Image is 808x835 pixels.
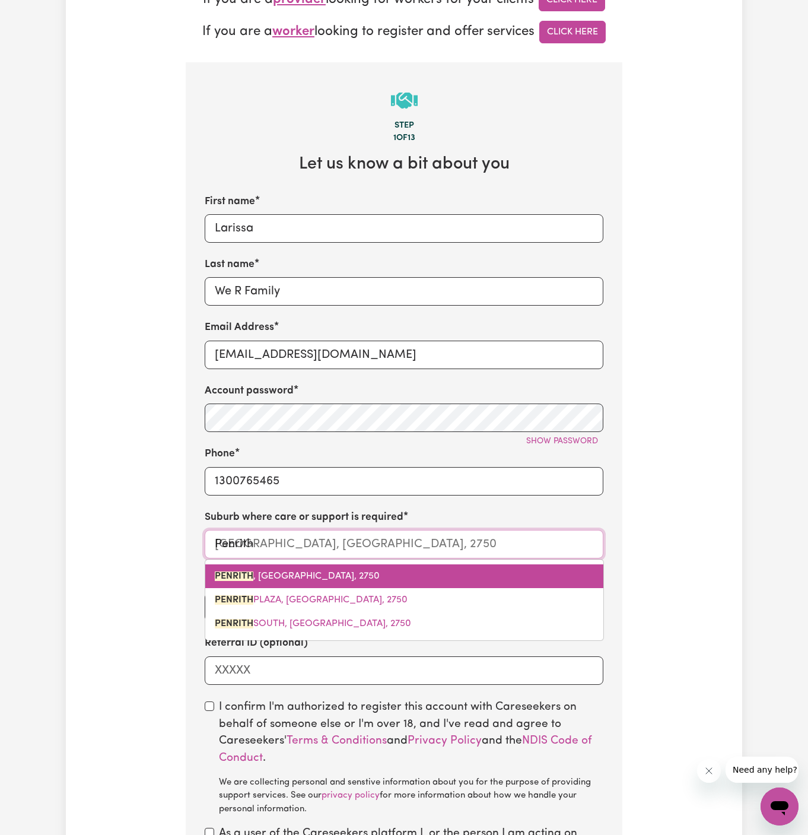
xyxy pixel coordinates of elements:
[205,467,603,496] input: e.g. 0412 345 678
[186,21,622,43] p: If you are a looking to register and offer services
[205,277,603,306] input: e.g. Rigg
[521,432,603,450] button: Show password
[322,791,380,800] a: privacy policy
[205,636,308,651] label: Referral ID (optional)
[526,437,598,446] span: Show password
[539,21,606,43] a: Click Here
[408,735,482,747] a: Privacy Policy
[205,194,255,209] label: First name
[697,759,721,783] iframe: Close message
[205,214,603,243] input: e.g. Diana
[205,132,603,145] div: 1 of 13
[205,320,274,335] label: Email Address
[205,530,603,558] input: e.g. North Bondi, New South Wales
[287,735,387,747] a: Terms & Conditions
[205,559,604,641] div: menu-options
[205,446,235,462] label: Phone
[205,510,403,525] label: Suburb where care or support is required
[215,595,408,605] span: PLAZA, [GEOGRAPHIC_DATA], 2750
[205,383,294,399] label: Account password
[205,656,603,685] input: XXXXX
[761,788,799,826] iframe: Button to launch messaging window
[215,572,380,581] span: , [GEOGRAPHIC_DATA], 2750
[205,119,603,132] div: Step
[205,154,603,175] h2: Let us know a bit about you
[215,595,253,605] mark: PENRITH
[726,757,799,783] iframe: Message from company
[215,619,411,628] span: SOUTH, [GEOGRAPHIC_DATA], 2750
[205,564,603,588] a: PENRITH, New South Wales, 2750
[219,776,603,817] div: We are collecting personal and senstive information about you for the purpose of providing suppor...
[215,572,253,581] mark: PENRITH
[205,588,603,612] a: PENRITH PLAZA, New South Wales, 2750
[272,25,314,39] span: worker
[205,612,603,636] a: PENRITH SOUTH, New South Wales, 2750
[215,619,253,628] mark: PENRITH
[205,257,255,272] label: Last name
[219,699,603,817] label: I confirm I'm authorized to register this account with Careseekers on behalf of someone else or I...
[205,341,603,369] input: e.g. diana.rigg@yahoo.com.au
